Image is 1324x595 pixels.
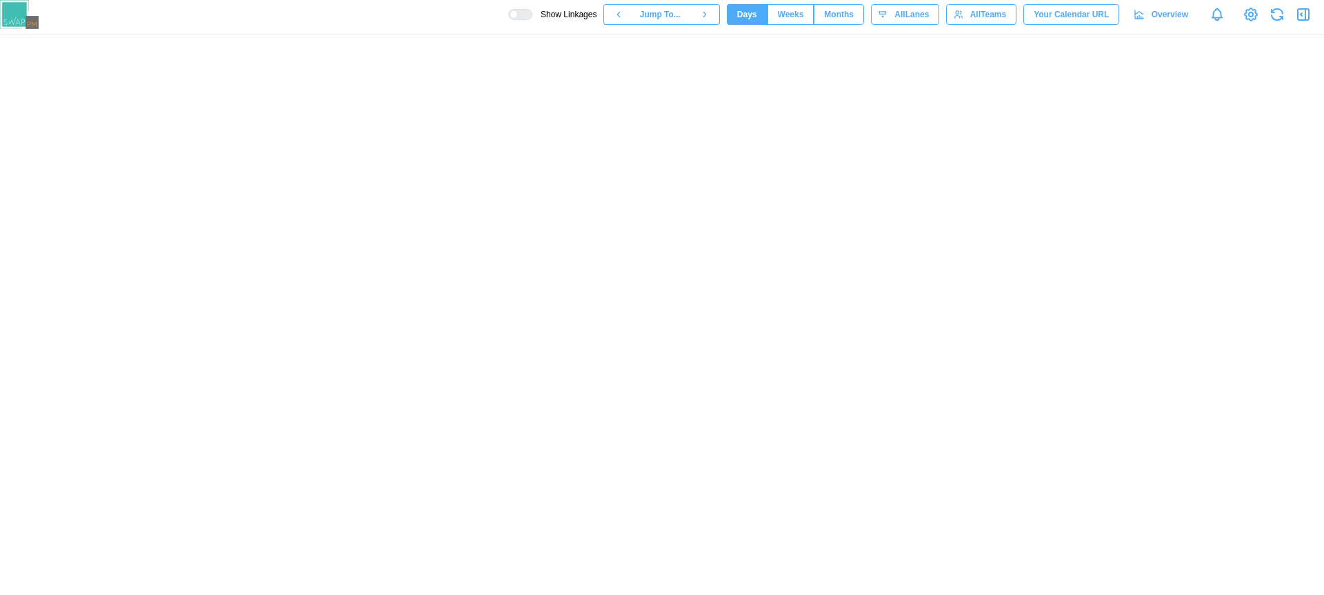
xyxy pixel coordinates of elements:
a: View Project [1241,5,1261,24]
button: AllLanes [871,4,939,25]
button: AllTeams [946,4,1016,25]
button: Days [727,4,768,25]
a: Notifications [1205,3,1229,26]
span: Months [824,5,854,24]
a: Overview [1126,4,1198,25]
span: Days [737,5,757,24]
span: Your Calendar URL [1034,5,1109,24]
button: Open Drawer [1294,5,1313,24]
button: Weeks [768,4,814,25]
span: Jump To... [640,5,681,24]
button: Months [814,4,864,25]
span: All Teams [970,5,1006,24]
span: Show Linkages [532,9,596,20]
button: Refresh Grid [1267,5,1287,24]
span: Overview [1152,5,1188,24]
button: Jump To... [633,4,690,25]
span: Weeks [778,5,804,24]
button: Your Calendar URL [1023,4,1119,25]
span: All Lanes [894,5,929,24]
